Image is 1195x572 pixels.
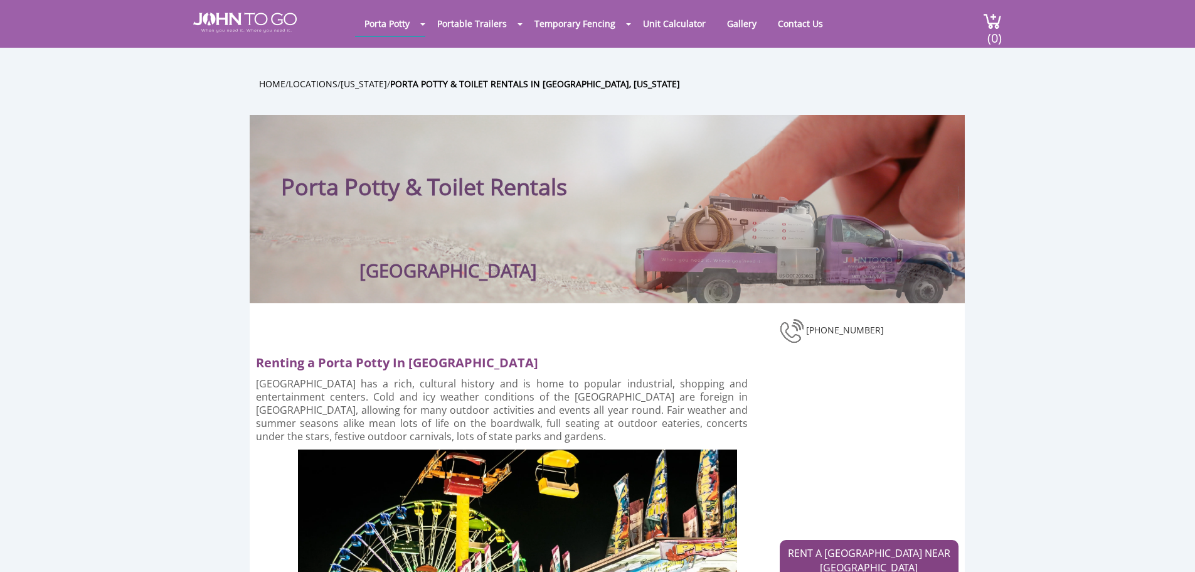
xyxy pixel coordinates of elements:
[780,317,806,345] img: phone-number
[718,11,766,36] a: Gallery
[355,11,419,36] a: Porta Potty
[525,11,625,36] a: Temporary Fencing
[768,11,832,36] a: Contact Us
[259,78,285,90] a: Home
[983,13,1002,30] img: cart a
[281,140,686,200] h1: Porta Potty & Toilet Rentals
[780,317,959,345] div: [PHONE_NUMBER]
[259,77,974,91] ul: / / /
[987,19,1002,46] span: (0)
[341,78,387,90] a: [US_STATE]
[390,78,680,90] a: Porta Potty & Toilet Rentals in [GEOGRAPHIC_DATA], [US_STATE]
[428,11,516,36] a: Portable Trailers
[359,269,537,272] h3: [GEOGRAPHIC_DATA]
[256,377,748,443] p: [GEOGRAPHIC_DATA] has a rich, cultural history and is home to popular industrial, shopping and en...
[193,13,297,33] img: JOHN to go
[620,186,959,303] img: Truck
[634,11,715,36] a: Unit Calculator
[256,348,759,371] h2: Renting a Porta Potty In [GEOGRAPHIC_DATA]
[289,78,337,90] a: Locations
